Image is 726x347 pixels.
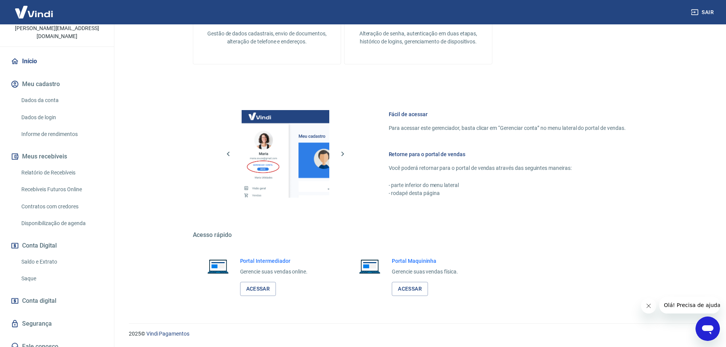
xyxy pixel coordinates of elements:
[696,317,720,341] iframe: Botão para abrir a janela de mensagens
[9,237,105,254] button: Conta Digital
[129,330,708,338] p: 2025 ©
[389,189,626,197] p: - rodapé desta página
[18,216,105,231] a: Disponibilização de agenda
[18,254,105,270] a: Saldo e Extrato
[392,257,458,265] h6: Portal Maquininha
[202,257,234,275] img: Imagem de um notebook aberto
[22,296,56,306] span: Conta digital
[392,268,458,276] p: Gerencie suas vendas física.
[9,315,105,332] a: Segurança
[9,293,105,309] a: Conta digital
[18,110,105,125] a: Dados de login
[659,297,720,313] iframe: Mensagem da empresa
[389,181,626,189] p: - parte inferior do menu lateral
[389,164,626,172] p: Você poderá retornar para o portal de vendas através das seguintes maneiras:
[193,231,644,239] h5: Acesso rápido
[146,331,189,337] a: Vindi Pagamentos
[6,24,108,40] p: [PERSON_NAME][EMAIL_ADDRESS][DOMAIN_NAME]
[9,0,59,24] img: Vindi
[641,298,656,313] iframe: Fechar mensagem
[18,271,105,286] a: Saque
[18,126,105,142] a: Informe de rendimentos
[389,150,626,158] h6: Retorne para o portal de vendas
[242,110,329,198] img: Imagem da dashboard mostrando o botão de gerenciar conta na sidebar no lado esquerdo
[357,30,480,46] p: Alteração de senha, autenticação em duas etapas, histórico de logins, gerenciamento de dispositivos.
[240,257,308,265] h6: Portal Intermediador
[18,182,105,197] a: Recebíveis Futuros Online
[205,30,329,46] p: Gestão de dados cadastrais, envio de documentos, alteração de telefone e endereços.
[9,53,105,70] a: Início
[389,124,626,132] p: Para acessar este gerenciador, basta clicar em “Gerenciar conta” no menu lateral do portal de ven...
[240,282,276,296] a: Acessar
[354,257,386,275] img: Imagem de um notebook aberto
[9,148,105,165] button: Meus recebíveis
[240,268,308,276] p: Gerencie suas vendas online.
[689,5,717,19] button: Sair
[18,165,105,181] a: Relatório de Recebíveis
[5,5,64,11] span: Olá! Precisa de ajuda?
[9,76,105,93] button: Meu cadastro
[18,93,105,108] a: Dados da conta
[389,110,626,118] h6: Fácil de acessar
[392,282,428,296] a: Acessar
[18,199,105,214] a: Contratos com credores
